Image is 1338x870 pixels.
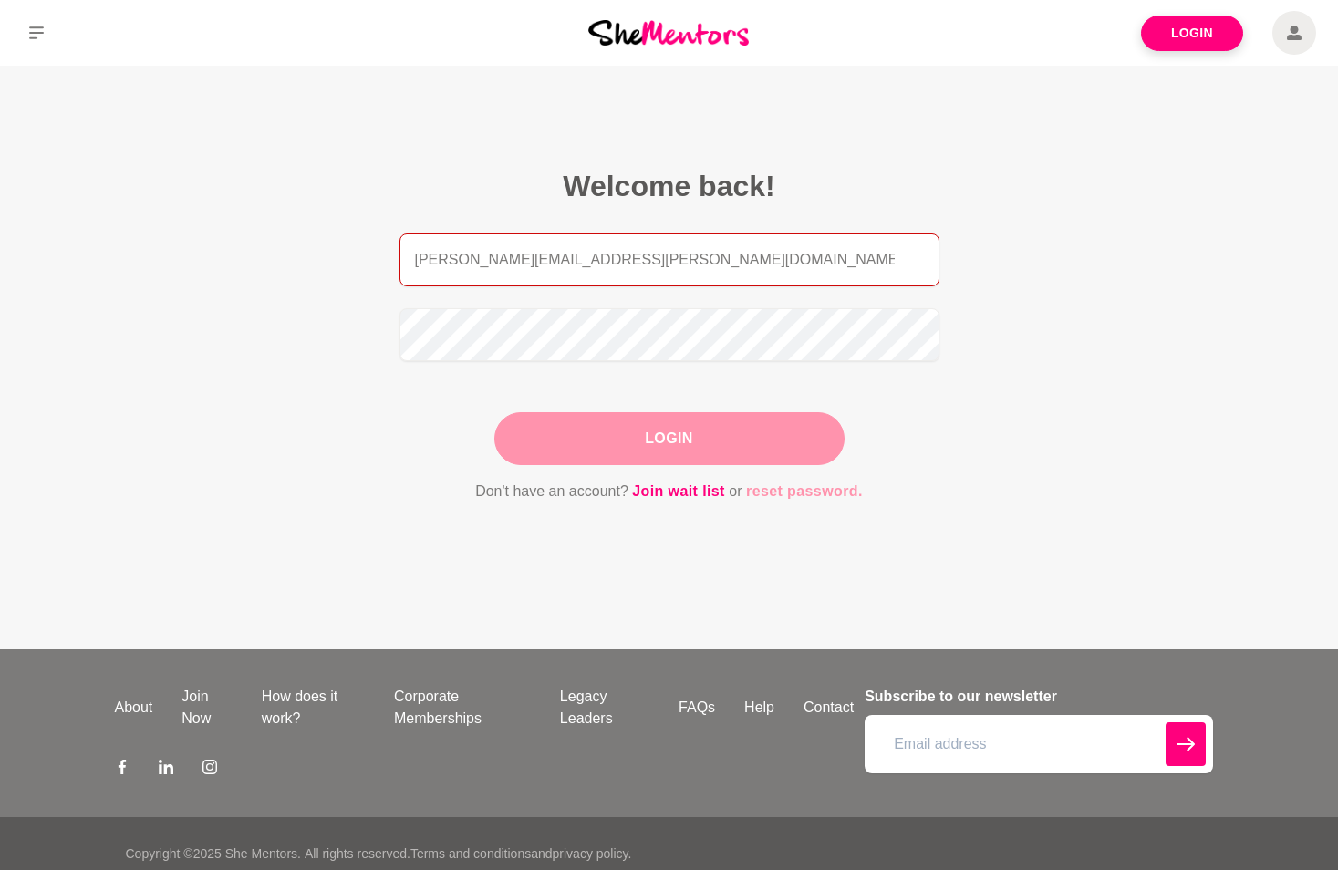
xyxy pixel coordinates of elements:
[399,480,939,503] p: Don't have an account? or
[202,759,217,781] a: Instagram
[664,697,730,719] a: FAQs
[865,686,1212,708] h4: Subscribe to our newsletter
[126,844,301,864] p: Copyright © 2025 She Mentors .
[159,759,173,781] a: LinkedIn
[632,480,725,503] a: Join wait list
[167,686,246,730] a: Join Now
[865,715,1212,773] input: Email address
[410,846,531,861] a: Terms and conditions
[746,480,863,503] a: reset password.
[730,697,789,719] a: Help
[553,846,628,861] a: privacy policy
[789,697,868,719] a: Contact
[588,20,749,45] img: She Mentors Logo
[1141,16,1243,51] a: Login
[305,844,631,864] p: All rights reserved. and .
[115,759,130,781] a: Facebook
[247,686,379,730] a: How does it work?
[545,686,664,730] a: Legacy Leaders
[100,697,168,719] a: About
[379,686,545,730] a: Corporate Memberships
[399,168,939,204] h2: Welcome back!
[399,233,939,286] input: Email address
